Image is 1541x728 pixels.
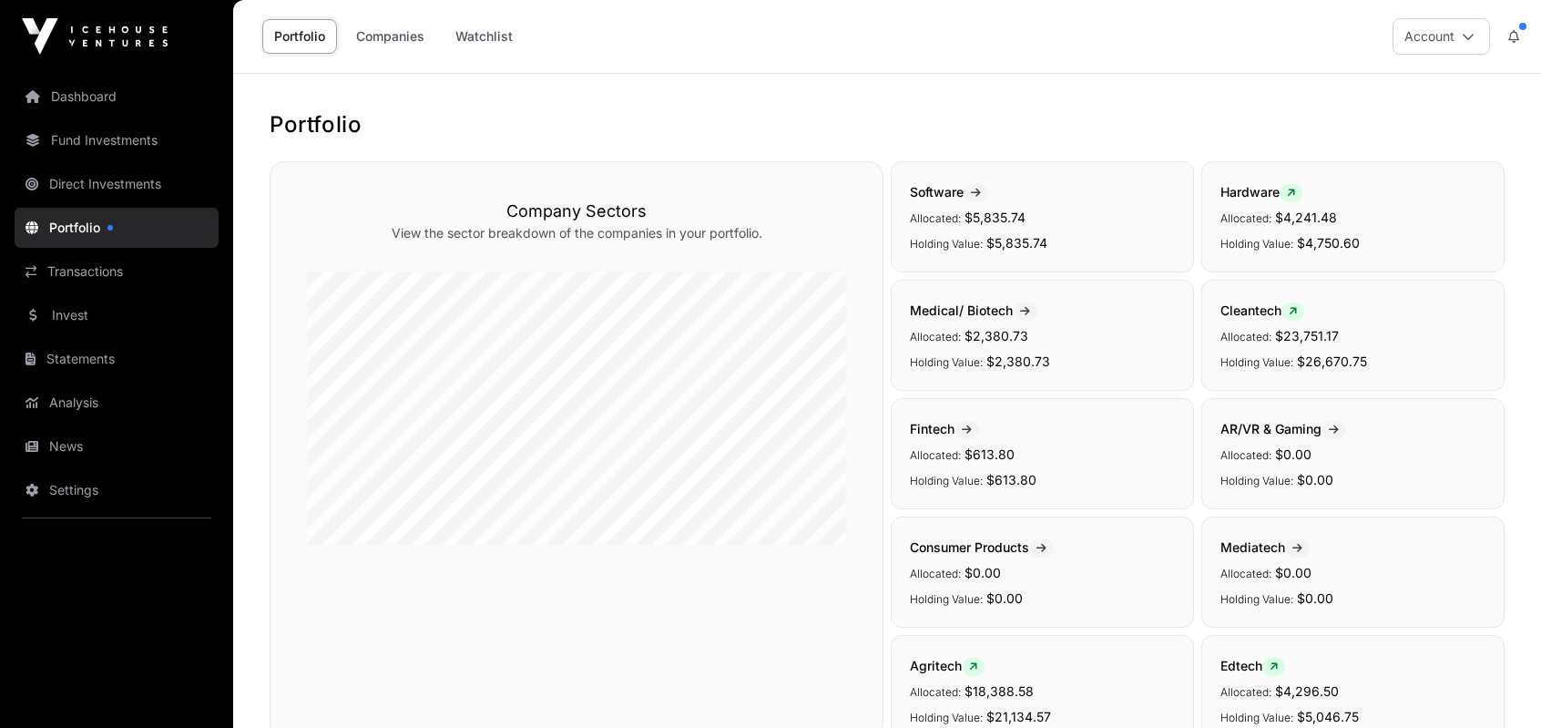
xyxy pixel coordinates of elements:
iframe: Chat Widget [1450,641,1541,728]
a: Settings [15,470,219,510]
span: $5,046.75 [1297,709,1359,724]
span: Holding Value: [910,474,983,487]
span: Allocated: [1220,211,1271,225]
span: AR/VR & Gaming [1220,421,1346,436]
span: Holding Value: [1220,355,1293,369]
a: Invest [15,295,219,335]
span: Allocated: [1220,330,1271,343]
span: $0.00 [1297,590,1333,606]
span: $5,835.74 [964,210,1026,225]
a: News [15,426,219,467]
span: $18,388.58 [964,683,1034,699]
span: Medical/ Biotech [910,302,1037,318]
span: Holding Value: [910,711,983,724]
span: $4,241.48 [1275,210,1337,225]
span: Holding Value: [1220,237,1293,251]
button: Account [1393,18,1490,55]
span: $613.80 [964,446,1015,462]
span: Holding Value: [1220,474,1293,487]
a: Analysis [15,383,219,423]
a: Direct Investments [15,164,219,204]
span: $4,750.60 [1297,235,1360,251]
h1: Portfolio [270,110,1505,139]
span: Allocated: [1220,448,1271,462]
span: Agritech [910,658,985,673]
span: Fintech [910,421,979,436]
span: Holding Value: [910,355,983,369]
span: $0.00 [986,590,1023,606]
span: Edtech [1220,658,1285,673]
span: $2,380.73 [964,328,1028,343]
a: Portfolio [262,19,337,54]
a: Portfolio [15,208,219,248]
span: $21,134.57 [986,709,1051,724]
a: Dashboard [15,77,219,117]
span: Allocated: [910,685,961,699]
span: $4,296.50 [1275,683,1339,699]
span: Consumer Products [910,539,1054,555]
span: Allocated: [910,567,961,580]
a: Watchlist [444,19,525,54]
h3: Company Sectors [307,199,846,224]
span: $0.00 [964,565,1001,580]
span: $23,751.17 [1275,328,1339,343]
span: $26,670.75 [1297,354,1367,369]
a: Transactions [15,251,219,292]
a: Statements [15,339,219,379]
span: Holding Value: [910,592,983,606]
span: Holding Value: [1220,592,1293,606]
span: $2,380.73 [986,354,1050,369]
span: Allocated: [910,448,961,462]
a: Companies [344,19,436,54]
span: Allocated: [1220,685,1271,699]
span: Allocated: [910,330,961,343]
span: Holding Value: [910,237,983,251]
span: Allocated: [1220,567,1271,580]
span: Hardware [1220,184,1302,200]
span: Mediatech [1220,539,1310,555]
span: Holding Value: [1220,711,1293,724]
span: $0.00 [1297,472,1333,487]
span: Cleantech [1220,302,1304,318]
span: Software [910,184,988,200]
span: $0.00 [1275,446,1311,462]
p: View the sector breakdown of the companies in your portfolio. [307,224,846,242]
span: $0.00 [1275,565,1311,580]
span: Allocated: [910,211,961,225]
span: $613.80 [986,472,1036,487]
a: Fund Investments [15,120,219,160]
span: $5,835.74 [986,235,1047,251]
img: Icehouse Ventures Logo [22,18,168,55]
